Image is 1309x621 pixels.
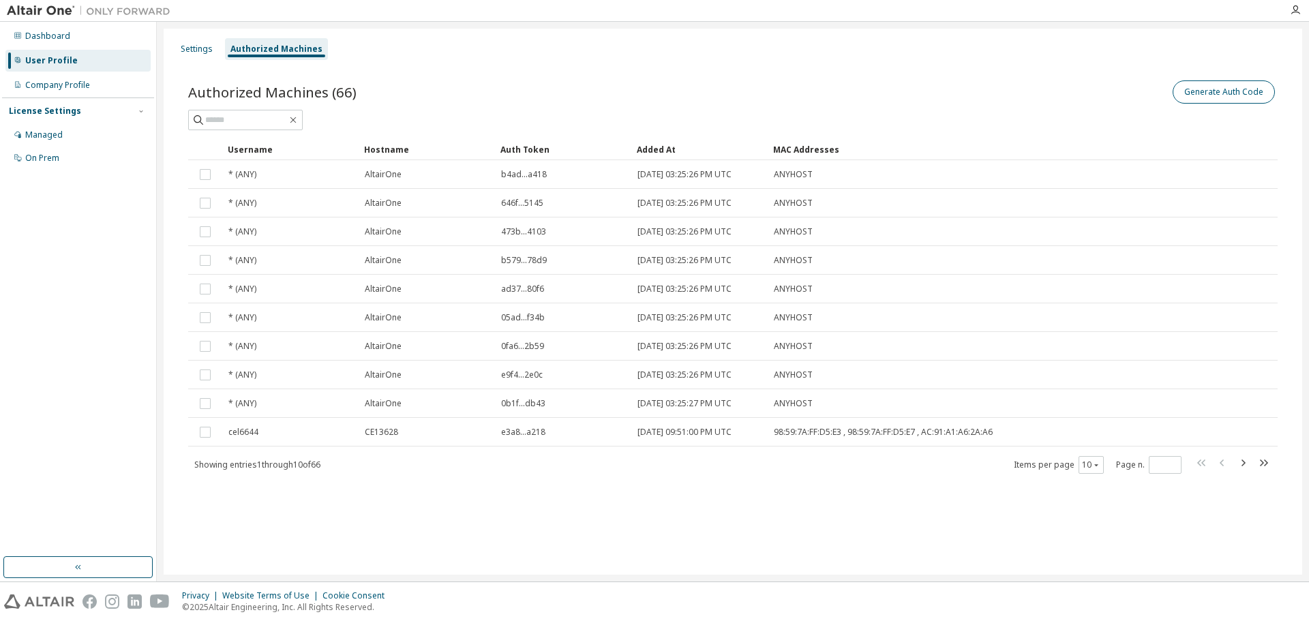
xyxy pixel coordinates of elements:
[365,312,402,323] span: AltairOne
[637,369,732,380] span: [DATE] 03:25:26 PM UTC
[500,138,626,160] div: Auth Token
[228,169,256,180] span: * (ANY)
[181,44,213,55] div: Settings
[25,130,63,140] div: Managed
[194,459,320,470] span: Showing entries 1 through 10 of 66
[637,255,732,266] span: [DATE] 03:25:26 PM UTC
[637,398,732,409] span: [DATE] 03:25:27 PM UTC
[82,594,97,609] img: facebook.svg
[364,138,490,160] div: Hostname
[228,198,256,209] span: * (ANY)
[7,4,177,18] img: Altair One
[1082,459,1100,470] button: 10
[501,198,543,209] span: 646f...5145
[182,601,393,613] p: © 2025 Altair Engineering, Inc. All Rights Reserved.
[127,594,142,609] img: linkedin.svg
[322,590,393,601] div: Cookie Consent
[501,427,545,438] span: e3a8...a218
[365,198,402,209] span: AltairOne
[774,226,813,237] span: ANYHOST
[637,198,732,209] span: [DATE] 03:25:26 PM UTC
[501,284,544,294] span: ad37...80f6
[501,369,543,380] span: e9f4...2e0c
[9,106,81,117] div: License Settings
[228,427,258,438] span: cel6644
[25,31,70,42] div: Dashboard
[637,138,762,160] div: Added At
[228,369,256,380] span: * (ANY)
[774,255,813,266] span: ANYHOST
[228,284,256,294] span: * (ANY)
[4,594,74,609] img: altair_logo.svg
[774,198,813,209] span: ANYHOST
[228,138,353,160] div: Username
[774,312,813,323] span: ANYHOST
[228,226,256,237] span: * (ANY)
[774,284,813,294] span: ANYHOST
[365,427,398,438] span: CE13628
[637,284,732,294] span: [DATE] 03:25:26 PM UTC
[501,398,545,409] span: 0b1f...db43
[25,55,78,66] div: User Profile
[501,341,544,352] span: 0fa6...2b59
[637,169,732,180] span: [DATE] 03:25:26 PM UTC
[774,398,813,409] span: ANYHOST
[222,590,322,601] div: Website Terms of Use
[230,44,322,55] div: Authorized Machines
[25,153,59,164] div: On Prem
[637,226,732,237] span: [DATE] 03:25:26 PM UTC
[365,369,402,380] span: AltairOne
[365,398,402,409] span: AltairOne
[365,341,402,352] span: AltairOne
[637,312,732,323] span: [DATE] 03:25:26 PM UTC
[228,255,256,266] span: * (ANY)
[365,255,402,266] span: AltairOne
[501,226,546,237] span: 473b...4103
[773,138,1139,160] div: MAC Addresses
[1173,80,1275,104] button: Generate Auth Code
[188,82,357,102] span: Authorized Machines (66)
[365,226,402,237] span: AltairOne
[501,255,547,266] span: b579...78d9
[774,427,993,438] span: 98:59:7A:FF:D5:E3 , 98:59:7A:FF:D5:E7 , AC:91:A1:A6:2A:A6
[1116,456,1182,474] span: Page n.
[501,312,545,323] span: 05ad...f34b
[105,594,119,609] img: instagram.svg
[25,80,90,91] div: Company Profile
[637,341,732,352] span: [DATE] 03:25:26 PM UTC
[774,341,813,352] span: ANYHOST
[365,284,402,294] span: AltairOne
[228,398,256,409] span: * (ANY)
[365,169,402,180] span: AltairOne
[182,590,222,601] div: Privacy
[1014,456,1104,474] span: Items per page
[150,594,170,609] img: youtube.svg
[228,312,256,323] span: * (ANY)
[228,341,256,352] span: * (ANY)
[637,427,732,438] span: [DATE] 09:51:00 PM UTC
[774,369,813,380] span: ANYHOST
[774,169,813,180] span: ANYHOST
[501,169,547,180] span: b4ad...a418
